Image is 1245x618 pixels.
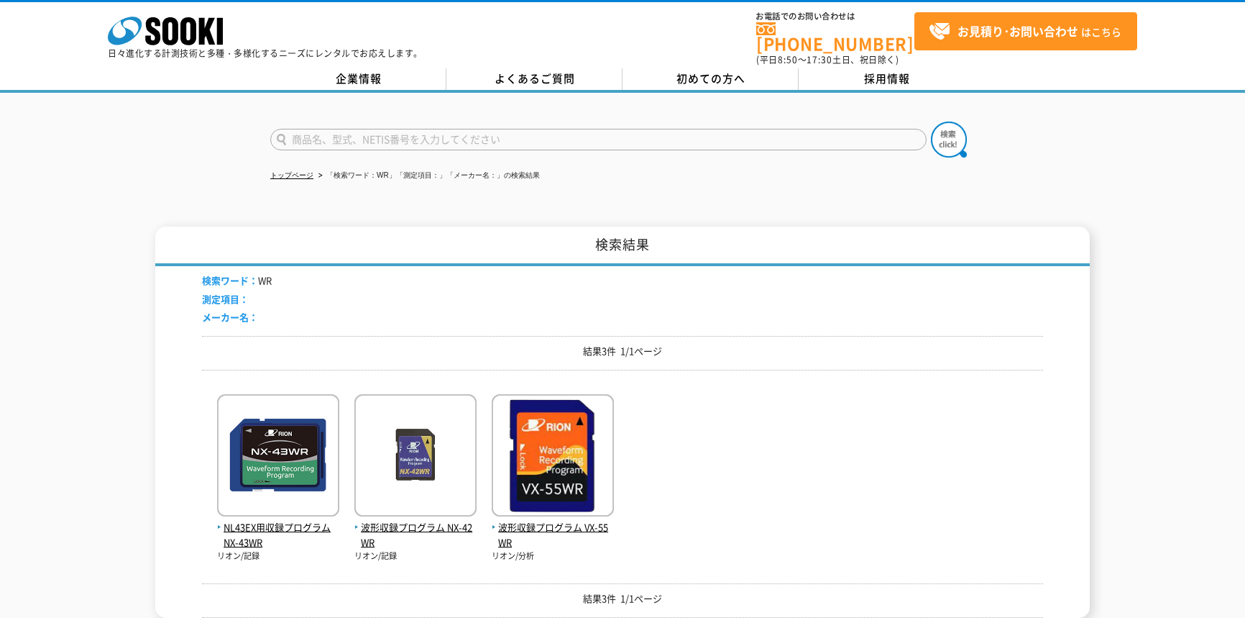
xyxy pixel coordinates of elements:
[807,53,832,66] span: 17:30
[492,394,614,520] img: VX-55WR
[202,344,1043,359] p: 結果3件 1/1ページ
[931,122,967,158] img: btn_search.png
[676,71,745,86] span: 初めての方へ
[929,21,1121,42] span: はこちら
[202,273,272,288] li: WR
[914,12,1137,50] a: お見積り･お問い合わせはこちら
[778,53,798,66] span: 8:50
[756,22,914,52] a: [PHONE_NUMBER]
[108,49,423,58] p: 日々進化する計測技術と多種・多様化するニーズにレンタルでお応えします。
[155,227,1090,266] h1: 検索結果
[354,550,477,563] p: リオン/記録
[756,53,899,66] span: (平日 ～ 土日、祝日除く)
[202,310,258,324] span: メーカー名：
[270,68,446,90] a: 企業情報
[622,68,799,90] a: 初めての方へ
[492,505,614,550] a: 波形収録プログラム VX-55WR
[316,168,540,183] li: 「検索ワード：WR」「測定項目：」「メーカー名：」の検索結果
[217,550,339,563] p: リオン/記録
[354,505,477,550] a: 波形収録プログラム NX-42WR
[799,68,975,90] a: 採用情報
[354,394,477,520] img: NX-42WR
[756,12,914,21] span: お電話でのお問い合わせは
[354,520,477,550] span: 波形収録プログラム NX-42WR
[217,394,339,520] img: NX-43WR
[446,68,622,90] a: よくあるご質問
[270,129,927,150] input: 商品名、型式、NETIS番号を入力してください
[217,505,339,550] a: NL43EX用収録プログラム NX-43WR
[492,550,614,563] p: リオン/分析
[202,591,1043,606] p: 結果3件 1/1ページ
[270,171,313,179] a: トップページ
[217,520,339,550] span: NL43EX用収録プログラム NX-43WR
[957,22,1078,40] strong: お見積り･お問い合わせ
[202,292,249,306] span: 測定項目：
[202,273,258,287] span: 検索ワード：
[492,520,614,550] span: 波形収録プログラム VX-55WR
